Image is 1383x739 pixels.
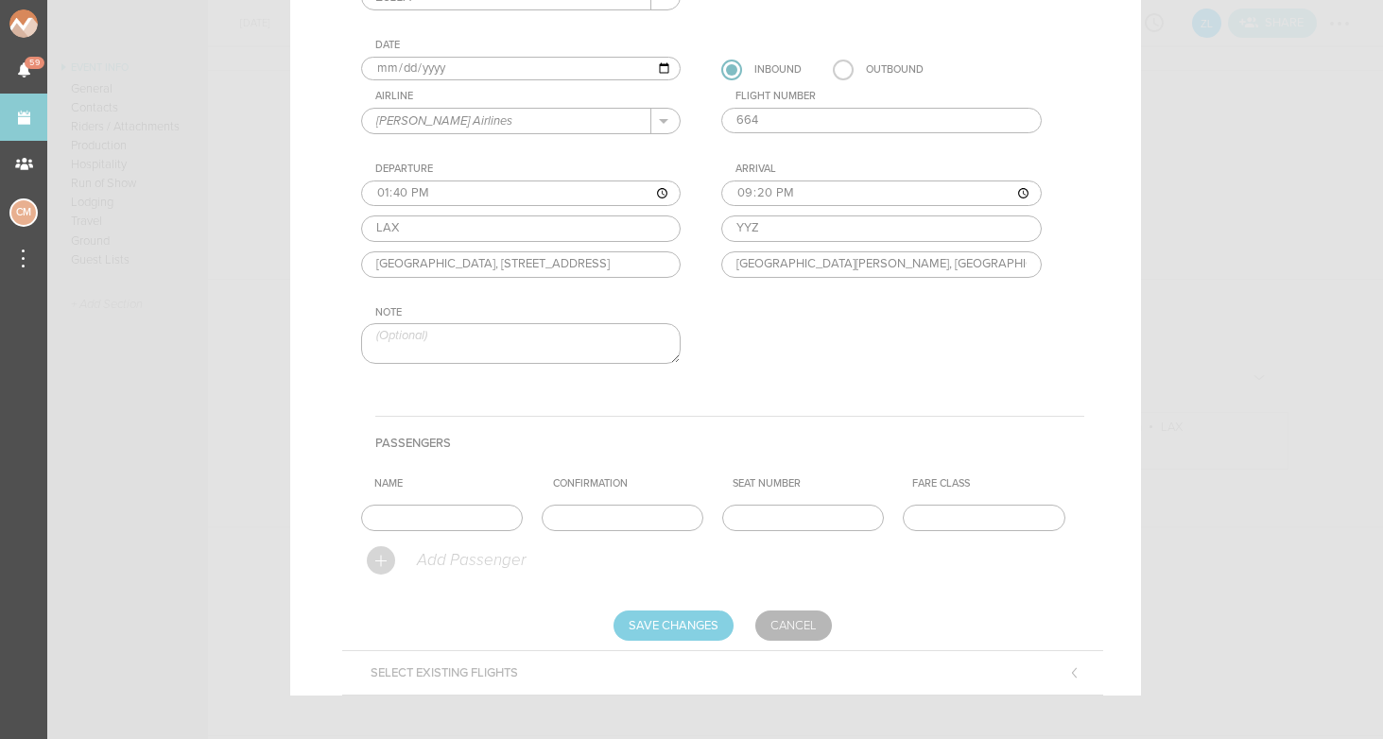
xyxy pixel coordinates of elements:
input: Airport Address [361,251,682,278]
input: ––:–– –– [361,180,682,207]
span: 59 [25,57,44,69]
div: Flight Number [735,90,1042,103]
p: Add Passenger [415,551,526,570]
input: Save Changes [614,610,734,641]
div: Outbound [866,60,924,80]
div: Arrival [735,163,1042,176]
div: Charlie McGinley [9,198,38,227]
th: Confirmation [545,470,725,498]
div: Departure [375,163,682,176]
input: Airport Code [721,215,1042,242]
div: Note [375,306,682,319]
button: . [651,109,680,133]
div: Date [375,39,682,52]
div: Airline [375,90,682,103]
a: Cancel [755,610,832,641]
div: Inbound [754,60,802,80]
th: Fare Class [905,470,1084,498]
input: Airport Code [361,215,682,242]
input: Airport Address [721,251,1042,278]
h4: Passengers [375,416,1084,470]
th: Name [367,470,546,498]
img: NOMAD [9,9,116,38]
a: Add Passenger [367,554,526,565]
th: Seat Number [725,470,905,498]
h5: Select Existing Flights [356,651,532,695]
input: ––:–– –– [721,180,1042,207]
